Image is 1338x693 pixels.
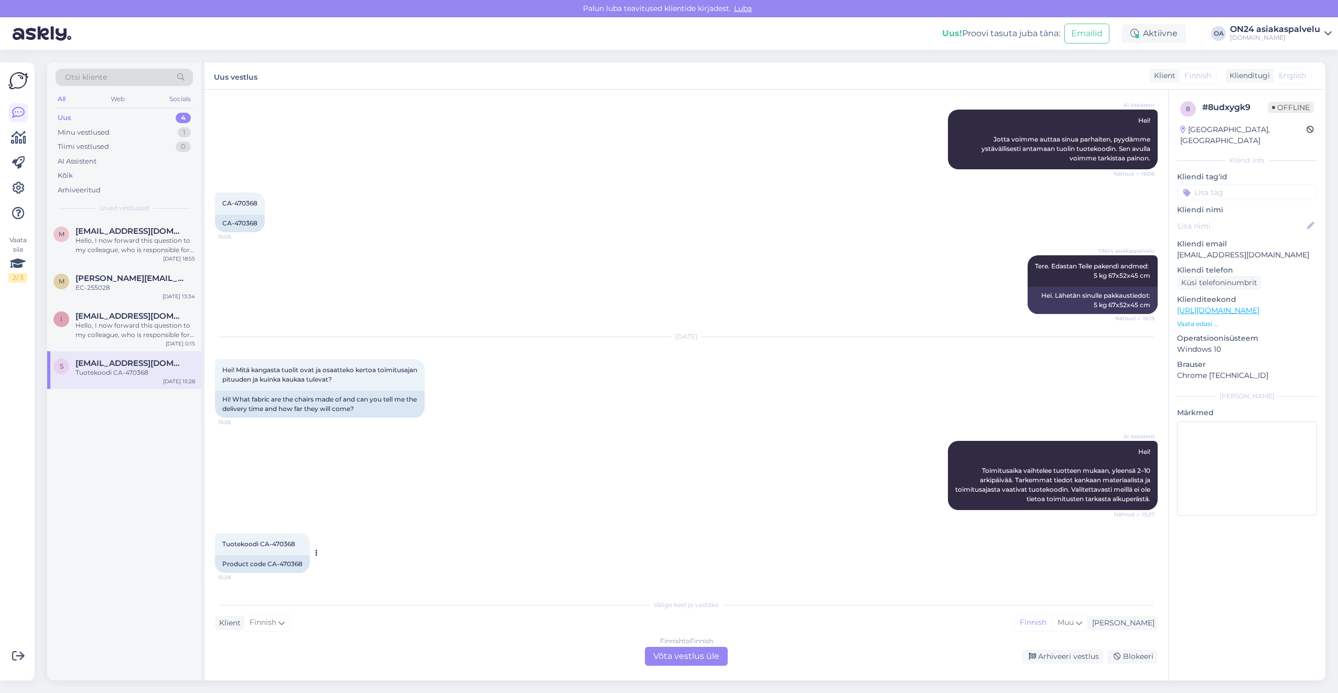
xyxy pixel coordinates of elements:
[942,27,1060,40] div: Proovi tasuta juba täna:
[1114,511,1154,518] span: Nähtud ✓ 15:27
[1015,615,1052,631] div: Finnish
[1177,359,1317,370] p: Brauser
[218,418,257,426] span: 15:26
[1230,34,1320,42] div: [DOMAIN_NAME]
[1177,204,1317,215] p: Kliendi nimi
[1177,392,1317,401] div: [PERSON_NAME]
[1035,262,1150,279] span: Tere. Edastan Teile pakendi andmed: 5 kg 67x52x45 cm
[58,185,101,196] div: Arhiveeritud
[176,142,191,152] div: 0
[1177,276,1261,290] div: Küsi telefoninumbrit
[1177,265,1317,276] p: Kliendi telefon
[1178,220,1305,232] input: Lisa nimi
[75,368,195,377] div: Tuotekoodi CA-470368
[1177,156,1317,165] div: Kliendi info
[163,377,195,385] div: [DATE] 15:28
[1177,185,1317,200] input: Lisa tag
[215,214,265,232] div: CA-470368
[75,321,195,340] div: Hello, I now forward this question to my colleague, who is responsible for this. The reply will b...
[1184,70,1211,81] span: Finnish
[250,617,276,629] span: Finnish
[222,540,295,548] span: Tuotekoodi CA-470368
[218,573,257,581] span: 15:28
[75,311,185,321] span: istoda.tursunova95@gmail.com
[222,366,419,383] span: Hei! Mitä kangasta tuolit ovat ja osaatteko kertoa toimitusajan pituuden ja kuinka kaukaa tulevat?
[215,555,310,573] div: Product code CA-470368
[75,226,185,236] span: minna.kaisa.ruokamo@gmail.com
[1230,25,1332,42] a: ON24 asiakaspalvelu[DOMAIN_NAME]
[1177,319,1317,329] p: Vaata edasi ...
[1028,287,1158,314] div: Hei. Lähetän sinulle pakkaustiedot: 5 kg 67x52x45 cm
[1088,618,1154,629] div: [PERSON_NAME]
[1115,101,1154,109] span: AI Assistent
[1202,101,1268,114] div: # 8udxygk9
[1115,432,1154,440] span: AI Assistent
[942,28,962,38] b: Uus!
[1177,333,1317,344] p: Operatsioonisüsteem
[1279,70,1306,81] span: English
[65,72,107,83] span: Otsi kliente
[1022,649,1103,664] div: Arhiveeri vestlus
[100,203,149,213] span: Uued vestlused
[167,92,193,106] div: Socials
[166,340,195,348] div: [DATE] 0:15
[1268,102,1314,113] span: Offline
[59,230,64,238] span: m
[1150,70,1175,81] div: Klient
[1098,247,1154,255] span: ON24 asiakaspalvelu
[178,127,191,138] div: 1
[176,113,191,123] div: 4
[1177,344,1317,355] p: Windows 10
[215,332,1158,341] div: [DATE]
[1177,370,1317,381] p: Chrome [TECHNICAL_ID]
[1180,124,1307,146] div: [GEOGRAPHIC_DATA], [GEOGRAPHIC_DATA]
[75,359,185,368] span: sirpa_123@outlook.com
[1115,315,1154,322] span: Nähtud ✓ 16:13
[58,113,71,123] div: Uus
[1177,294,1317,305] p: Klienditeekond
[1177,407,1317,418] p: Märkmed
[215,600,1158,610] div: Valige keel ja vastake
[981,116,1152,162] span: Hei! Jotta voimme auttaa sinua parhaiten, pyydämme ystävällisesti antamaan tuolin tuotekoodin. Se...
[8,235,27,283] div: Vaata siia
[75,283,195,293] div: EC-255028
[59,277,64,285] span: m
[163,255,195,263] div: [DATE] 18:55
[214,69,257,83] label: Uus vestlus
[75,236,195,255] div: Hello, I now forward this question to my colleague, who is responsible for this. The reply will b...
[1186,105,1190,113] span: 8
[163,293,195,300] div: [DATE] 13:34
[215,391,425,418] div: Hi! What fabric are the chairs made of and can you tell me the delivery time and how far they wil...
[1177,239,1317,250] p: Kliendi email
[58,127,110,138] div: Minu vestlused
[215,618,241,629] div: Klient
[1177,306,1259,315] a: [URL][DOMAIN_NAME]
[109,92,127,106] div: Web
[8,273,27,283] div: 2 / 3
[58,170,73,181] div: Kõik
[218,233,257,241] span: 16:06
[8,71,28,91] img: Askly Logo
[222,199,257,207] span: CA-470368
[60,362,63,370] span: s
[56,92,68,106] div: All
[1177,171,1317,182] p: Kliendi tag'id
[645,647,728,666] div: Võta vestlus üle
[1107,649,1158,664] div: Blokeeri
[1225,70,1270,81] div: Klienditugi
[1114,170,1154,178] span: Nähtud ✓ 16:06
[58,156,96,167] div: AI Assistent
[1064,24,1109,44] button: Emailid
[731,4,755,13] span: Luba
[1230,25,1320,34] div: ON24 asiakaspalvelu
[660,636,713,646] div: Finnish to Finnish
[58,142,109,152] div: Tiimi vestlused
[75,274,185,283] span: marianne.roiha@gmail.com
[1058,618,1074,627] span: Muu
[1211,26,1226,41] div: OA
[1177,250,1317,261] p: [EMAIL_ADDRESS][DOMAIN_NAME]
[60,315,62,323] span: i
[1122,24,1186,43] div: Aktiivne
